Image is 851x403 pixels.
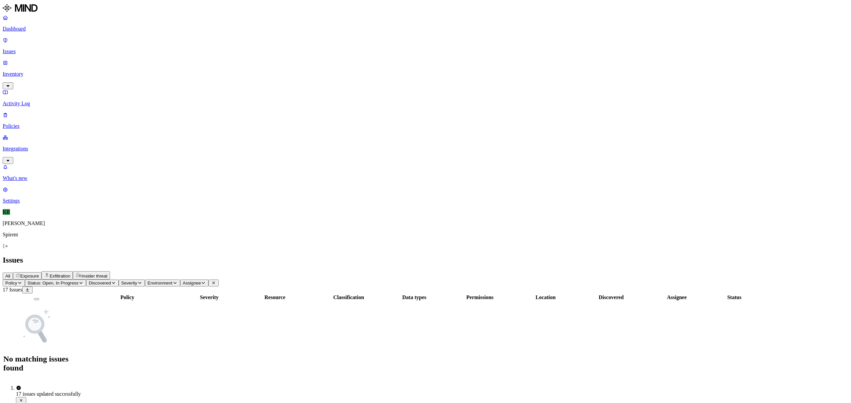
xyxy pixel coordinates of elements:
[148,281,173,285] span: Environment
[89,281,111,285] span: Discovered
[3,3,38,13] img: MIND
[121,281,137,285] span: Severity
[28,281,78,285] span: Status: Open, In Progress
[448,294,512,300] div: Permissions
[3,60,848,88] a: Inventory
[81,274,107,279] span: Insider threat
[513,294,577,300] div: Location
[183,281,201,285] span: Assignee
[3,232,848,238] p: Spirent
[3,134,848,163] a: Integrations
[579,294,643,300] div: Discovered
[3,198,848,204] p: Settings
[3,256,848,265] h2: Issues
[34,298,39,300] button: Select all
[3,89,848,107] a: Activity Log
[3,287,22,292] span: 17 Issues
[3,175,848,181] p: What's new
[17,307,57,347] img: NoSearchResult.svg
[71,294,184,300] div: Policy
[3,123,848,129] p: Policies
[3,3,848,15] a: MIND
[316,294,381,300] div: Classification
[3,209,10,215] span: KR
[3,164,848,181] a: What's new
[3,112,848,129] a: Policies
[3,26,848,32] p: Dashboard
[3,15,848,32] a: Dashboard
[382,294,446,300] div: Data types
[3,71,848,77] p: Inventory
[16,391,848,397] div: 17 issues updated successfully
[235,294,315,300] div: Resource
[3,48,848,54] p: Issues
[3,146,848,152] p: Integrations
[5,281,17,285] span: Policy
[3,37,848,54] a: Issues
[185,294,233,300] div: Severity
[710,294,759,300] div: Status
[3,355,70,372] h1: No matching issues found
[645,294,709,300] div: Assignee
[20,274,39,279] span: Exposure
[3,187,848,204] a: Settings
[3,101,848,107] p: Activity Log
[5,274,10,279] span: All
[50,274,70,279] span: Exfiltration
